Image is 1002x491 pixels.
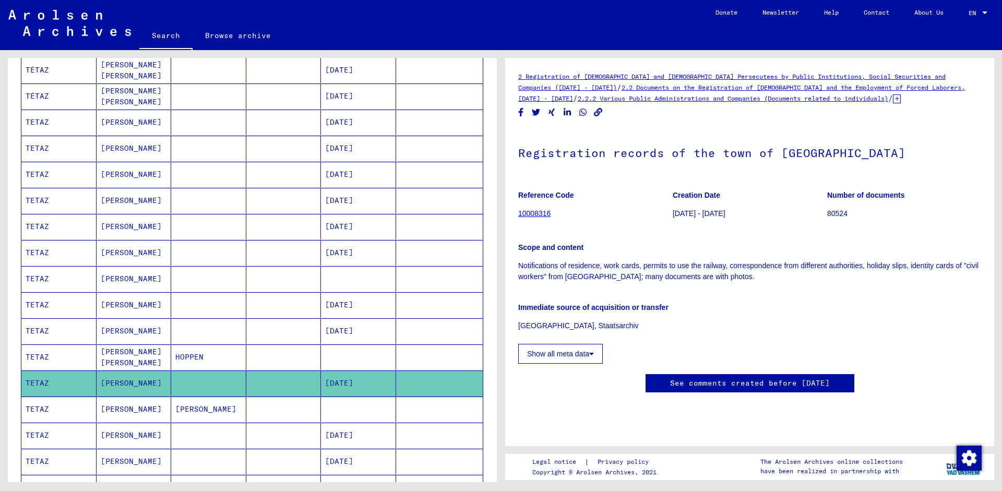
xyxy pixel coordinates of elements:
[21,214,97,239] mat-cell: TETAZ
[321,214,396,239] mat-cell: [DATE]
[957,446,982,471] img: Change consent
[21,449,97,474] mat-cell: TETAZ
[193,23,283,48] a: Browse archive
[21,423,97,448] mat-cell: TETAZ
[531,106,542,119] button: Share on Twitter
[97,449,172,474] mat-cell: [PERSON_NAME]
[171,397,246,422] mat-cell: [PERSON_NAME]
[171,344,246,370] mat-cell: HOPPEN
[97,292,172,318] mat-cell: [PERSON_NAME]
[760,457,903,466] p: The Arolsen Archives online collections
[518,260,981,282] p: Notifications of residence, work cards, permits to use the railway, correspondence from different...
[321,292,396,318] mat-cell: [DATE]
[760,466,903,476] p: have been realized in partnership with
[321,370,396,396] mat-cell: [DATE]
[321,57,396,83] mat-cell: [DATE]
[593,106,604,119] button: Copy link
[97,423,172,448] mat-cell: [PERSON_NAME]
[321,188,396,213] mat-cell: [DATE]
[562,106,573,119] button: Share on LinkedIn
[21,292,97,318] mat-cell: TETAZ
[321,162,396,187] mat-cell: [DATE]
[21,397,97,422] mat-cell: TETAZ
[518,83,965,102] a: 2.2 Documents on the Registration of [DEMOGRAPHIC_DATA] and the Employment of Forced Laborers, [D...
[97,83,172,109] mat-cell: [PERSON_NAME] [PERSON_NAME]
[969,9,980,17] span: EN
[97,318,172,344] mat-cell: [PERSON_NAME]
[578,106,589,119] button: Share on WhatsApp
[21,318,97,344] mat-cell: TETAZ
[321,449,396,474] mat-cell: [DATE]
[546,106,557,119] button: Share on Xing
[21,188,97,213] mat-cell: TETAZ
[578,94,888,102] a: 2.2.2 Various Public Administrations and Companies (Documents related to individuals)
[532,457,661,468] div: |
[21,162,97,187] mat-cell: TETAZ
[21,136,97,161] mat-cell: TETAZ
[518,303,669,312] b: Immediate source of acquisition or transfer
[518,344,603,364] button: Show all meta data
[673,208,827,219] p: [DATE] - [DATE]
[21,370,97,396] mat-cell: TETAZ
[321,423,396,448] mat-cell: [DATE]
[518,191,574,199] b: Reference Code
[573,93,578,103] span: /
[518,209,551,218] a: 10008316
[321,318,396,344] mat-cell: [DATE]
[97,110,172,135] mat-cell: [PERSON_NAME]
[617,82,622,92] span: /
[827,191,905,199] b: Number of documents
[97,344,172,370] mat-cell: [PERSON_NAME] [PERSON_NAME]
[21,83,97,109] mat-cell: TÉTAZ
[321,83,396,109] mat-cell: [DATE]
[673,191,720,199] b: Creation Date
[97,162,172,187] mat-cell: [PERSON_NAME]
[516,106,527,119] button: Share on Facebook
[21,110,97,135] mat-cell: TETAZ
[670,378,830,389] a: See comments created before [DATE]
[321,110,396,135] mat-cell: [DATE]
[21,240,97,266] mat-cell: TETAZ
[518,243,583,252] b: Scope and content
[97,397,172,422] mat-cell: [PERSON_NAME]
[532,468,661,477] p: Copyright © Arolsen Archives, 2021
[97,370,172,396] mat-cell: [PERSON_NAME]
[888,93,893,103] span: /
[97,214,172,239] mat-cell: [PERSON_NAME]
[139,23,193,50] a: Search
[97,136,172,161] mat-cell: [PERSON_NAME]
[827,208,981,219] p: 80524
[97,266,172,292] mat-cell: [PERSON_NAME]
[21,344,97,370] mat-cell: TETAZ
[21,266,97,292] mat-cell: TETAZ
[944,453,983,480] img: yv_logo.png
[518,129,981,175] h1: Registration records of the town of [GEOGRAPHIC_DATA]
[97,188,172,213] mat-cell: [PERSON_NAME]
[532,457,584,468] a: Legal notice
[589,457,661,468] a: Privacy policy
[21,57,97,83] mat-cell: TÉTAZ
[518,320,981,331] p: [GEOGRAPHIC_DATA], Staatsarchiv
[97,240,172,266] mat-cell: [PERSON_NAME]
[518,73,946,91] a: 2 Registration of [DEMOGRAPHIC_DATA] and [DEMOGRAPHIC_DATA] Persecutees by Public Institutions, S...
[8,10,131,36] img: Arolsen_neg.svg
[321,240,396,266] mat-cell: [DATE]
[321,136,396,161] mat-cell: [DATE]
[97,57,172,83] mat-cell: [PERSON_NAME] [PERSON_NAME]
